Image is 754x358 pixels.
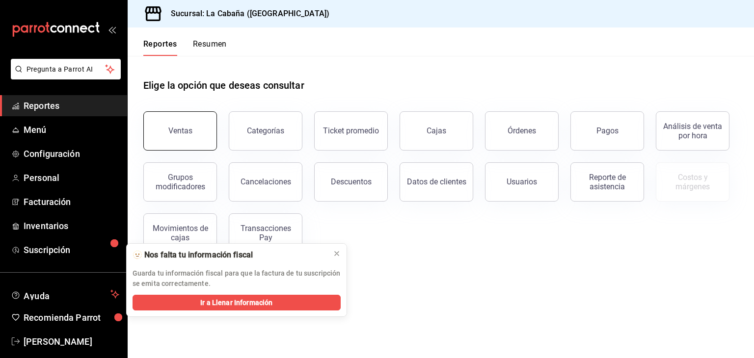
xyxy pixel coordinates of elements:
span: Menú [24,123,119,136]
div: Categorías [247,126,284,135]
button: Cancelaciones [229,162,302,202]
div: Cajas [427,125,447,137]
button: Datos de clientes [400,162,473,202]
div: Cancelaciones [241,177,291,186]
div: Datos de clientes [407,177,466,186]
span: Facturación [24,195,119,208]
h3: Sucursal: La Cabaña ([GEOGRAPHIC_DATA]) [163,8,329,20]
span: Ayuda [24,288,107,300]
span: Recomienda Parrot [24,311,119,324]
div: 🫥 Nos falta tu información fiscal [133,250,325,260]
button: Grupos modificadores [143,162,217,202]
button: Movimientos de cajas [143,213,217,253]
span: Inventarios [24,219,119,232]
button: Órdenes [485,111,559,151]
h1: Elige la opción que deseas consultar [143,78,304,93]
button: Contrata inventarios para ver este reporte [656,162,729,202]
div: Ticket promedio [323,126,379,135]
span: Pregunta a Parrot AI [27,64,106,75]
div: Grupos modificadores [150,173,211,191]
span: Personal [24,171,119,184]
button: Resumen [193,39,227,56]
button: Pagos [570,111,644,151]
span: Suscripción [24,243,119,256]
div: Órdenes [508,126,536,135]
button: Ir a Llenar Información [133,295,341,310]
div: Análisis de venta por hora [662,122,723,140]
button: Usuarios [485,162,559,202]
p: Guarda tu información fiscal para que la factura de tu suscripción se emita correctamente. [133,268,341,289]
span: Ir a Llenar Información [200,298,272,308]
a: Cajas [400,111,473,151]
span: Configuración [24,147,119,160]
button: Reportes [143,39,177,56]
span: Reportes [24,99,119,112]
button: Ventas [143,111,217,151]
div: Transacciones Pay [235,224,296,242]
button: Reporte de asistencia [570,162,644,202]
div: Reporte de asistencia [577,173,638,191]
button: Pregunta a Parrot AI [11,59,121,79]
div: Descuentos [331,177,372,186]
a: Pregunta a Parrot AI [7,71,121,81]
button: open_drawer_menu [108,26,116,33]
button: Análisis de venta por hora [656,111,729,151]
div: Pagos [596,126,619,135]
div: Ventas [168,126,192,135]
span: [PERSON_NAME] [24,335,119,348]
button: Categorías [229,111,302,151]
button: Transacciones Pay [229,213,302,253]
button: Ticket promedio [314,111,388,151]
div: navigation tabs [143,39,227,56]
div: Movimientos de cajas [150,224,211,242]
div: Usuarios [507,177,537,186]
div: Costos y márgenes [662,173,723,191]
button: Descuentos [314,162,388,202]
